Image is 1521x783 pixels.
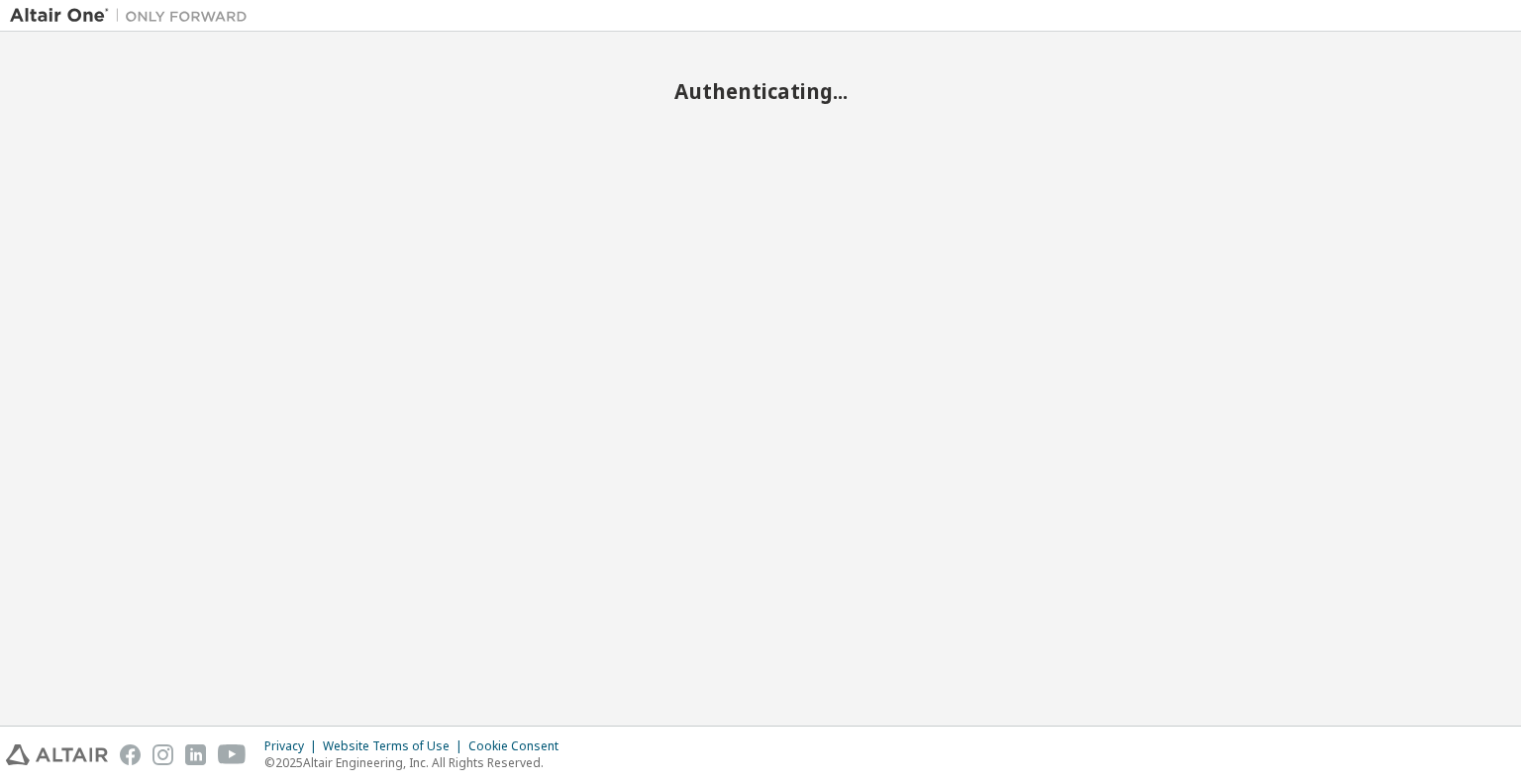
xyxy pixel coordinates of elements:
[264,754,570,771] p: © 2025 Altair Engineering, Inc. All Rights Reserved.
[185,744,206,765] img: linkedin.svg
[264,738,323,754] div: Privacy
[10,6,257,26] img: Altair One
[323,738,468,754] div: Website Terms of Use
[152,744,173,765] img: instagram.svg
[468,738,570,754] div: Cookie Consent
[6,744,108,765] img: altair_logo.svg
[10,78,1511,104] h2: Authenticating...
[120,744,141,765] img: facebook.svg
[218,744,247,765] img: youtube.svg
